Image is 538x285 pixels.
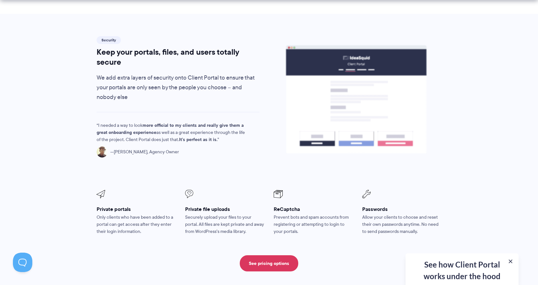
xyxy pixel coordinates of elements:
[97,122,244,136] strong: more official to my clients and really give them a great onboarding experience
[110,148,179,156] span: [PERSON_NAME], Agency Owner
[240,255,298,271] a: See pricing options
[97,73,260,102] p: We add extra layers of security onto Client Portal to ensure that your portals are only seen by t...
[97,214,176,235] p: Only clients who have been added to a portal can get access after they enter their login informat...
[97,36,121,44] span: Security
[185,206,265,213] h3: Private file uploads
[185,214,265,235] p: Securely upload your files to your portal. All files are kept private and away from WordPress’s m...
[97,122,248,143] p: I needed a way to look as well as a great experience through the life of the project. Client Port...
[179,136,217,143] strong: It's perfect as it is.
[274,206,353,213] h3: ReCaptcha
[97,47,260,67] h2: Keep your portals, files, and users totally secure
[97,206,176,213] h3: Private portals
[362,214,442,235] p: Allow your clients to choose and reset their own passwords anytime. No need to send passwords man...
[274,214,353,235] p: Prevent bots and spam accounts from registering or attempting to login to your portals.
[13,253,32,272] iframe: Toggle Customer Support
[362,206,442,213] h3: Passwords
